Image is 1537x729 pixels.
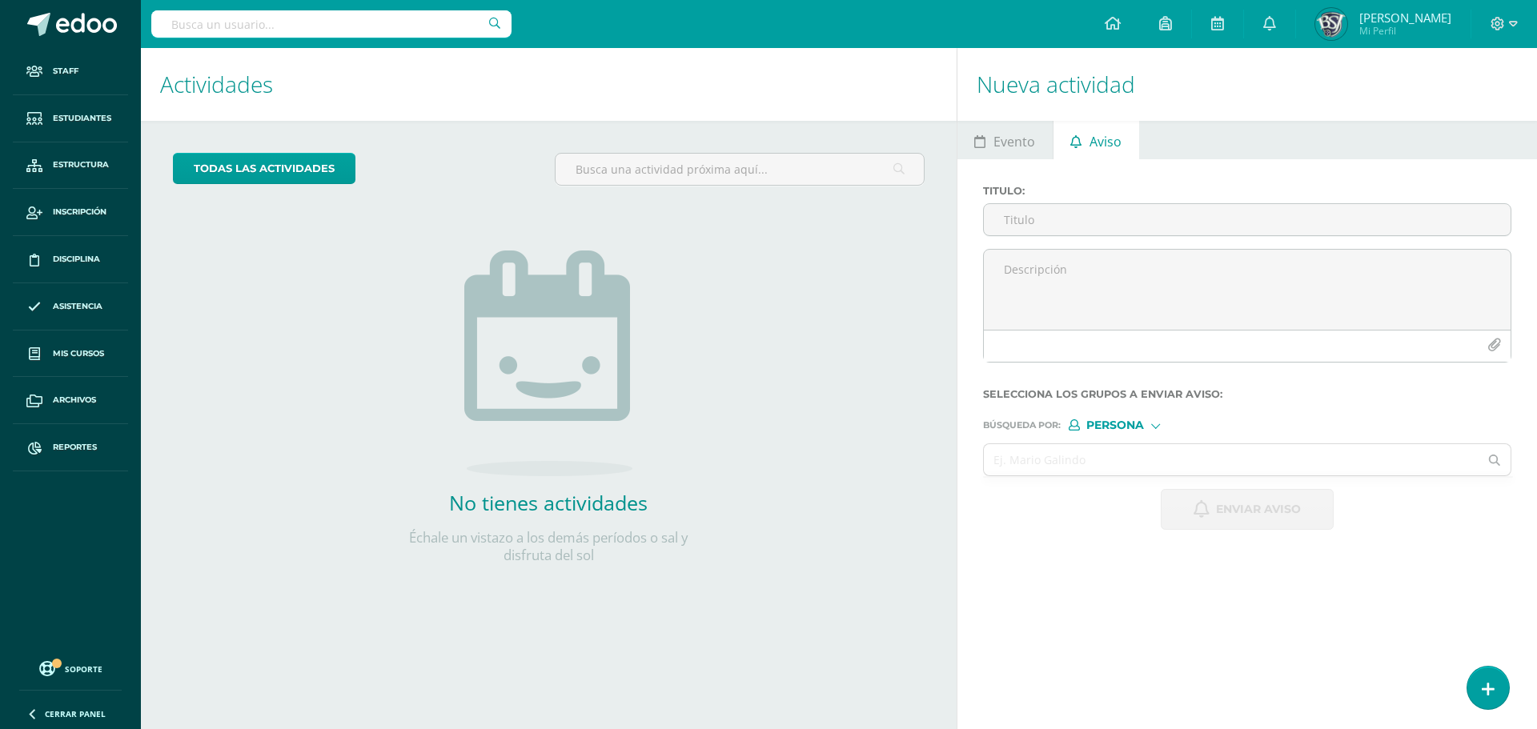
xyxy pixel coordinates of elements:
a: Staff [13,48,128,95]
button: Enviar aviso [1161,489,1334,530]
span: Estudiantes [53,112,111,125]
span: [PERSON_NAME] [1359,10,1451,26]
a: todas las Actividades [173,153,355,184]
span: Persona [1086,421,1144,430]
a: Soporte [19,657,122,679]
span: Staff [53,65,78,78]
span: Enviar aviso [1216,490,1301,529]
a: Reportes [13,424,128,471]
span: Evento [993,122,1035,161]
input: Titulo [984,204,1511,235]
img: no_activities.png [464,250,632,476]
a: Aviso [1053,121,1139,159]
span: Búsqueda por : [983,421,1061,430]
span: Asistencia [53,300,102,313]
label: Titulo : [983,185,1511,197]
span: Soporte [65,663,102,675]
span: Reportes [53,441,97,454]
h1: Nueva actividad [977,48,1518,121]
a: Estructura [13,142,128,190]
label: Selecciona los grupos a enviar aviso : [983,388,1511,400]
h2: No tienes actividades [388,489,708,516]
input: Busca un usuario... [151,10,512,38]
p: Échale un vistazo a los demás períodos o sal y disfruta del sol [388,529,708,564]
span: Mi Perfil [1359,24,1451,38]
a: Estudiantes [13,95,128,142]
input: Ej. Mario Galindo [984,444,1479,475]
span: Estructura [53,158,109,171]
a: Inscripción [13,189,128,236]
span: Aviso [1090,122,1122,161]
img: d5c8d16448259731d9230e5ecd375886.png [1315,8,1347,40]
div: [object Object] [1069,419,1189,431]
h1: Actividades [160,48,937,121]
a: Mis cursos [13,330,128,378]
a: Archivos [13,377,128,424]
span: Mis cursos [53,347,104,360]
span: Archivos [53,394,96,407]
span: Cerrar panel [45,708,106,719]
a: Evento [957,121,1053,159]
input: Busca una actividad próxima aquí... [556,154,923,185]
span: Disciplina [53,253,100,266]
a: Asistencia [13,283,128,330]
span: Inscripción [53,206,106,218]
a: Disciplina [13,236,128,283]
